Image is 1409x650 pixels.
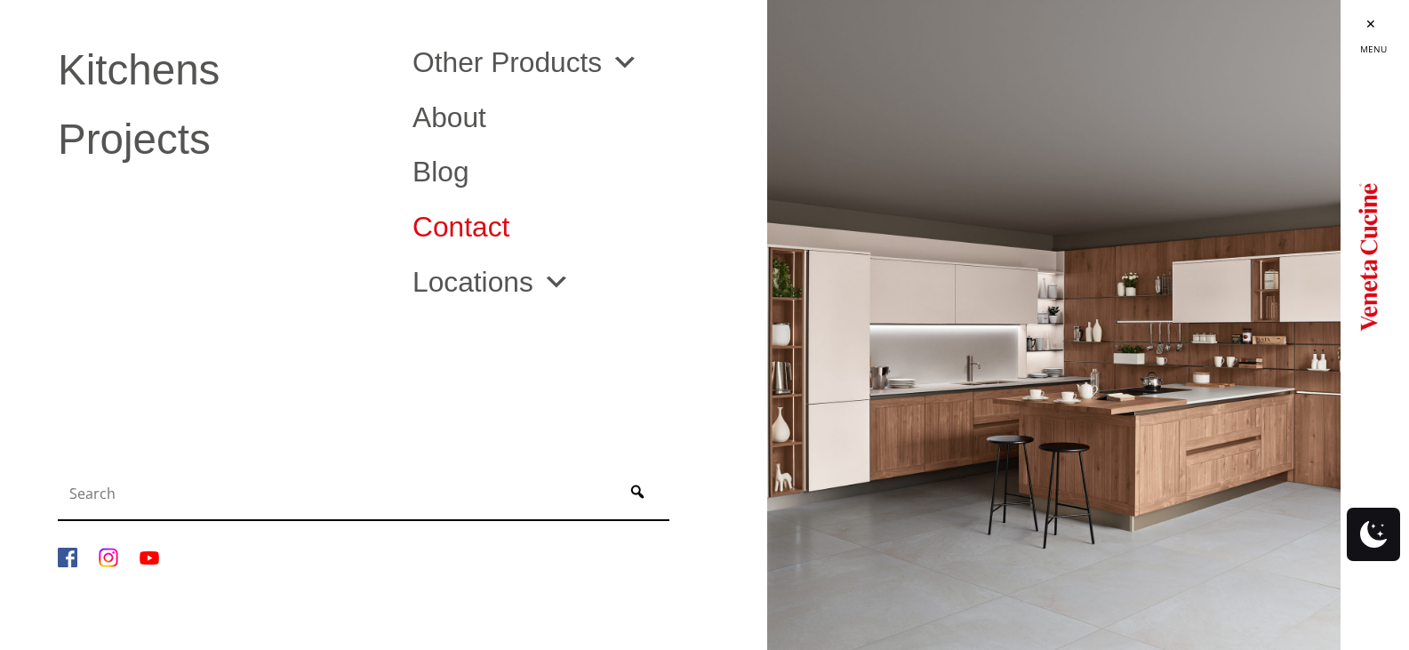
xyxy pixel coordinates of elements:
[58,49,386,92] a: Kitchens
[412,269,571,297] a: Locations
[1358,176,1378,336] img: Logo
[412,213,741,242] a: Contact
[58,548,77,567] img: Facebook
[140,548,159,567] img: YouTube
[412,104,741,132] a: About
[62,476,610,511] input: Search
[412,158,741,187] a: Blog
[99,548,118,567] img: Instagram
[58,118,386,161] a: Projects
[412,49,639,77] a: Other Products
